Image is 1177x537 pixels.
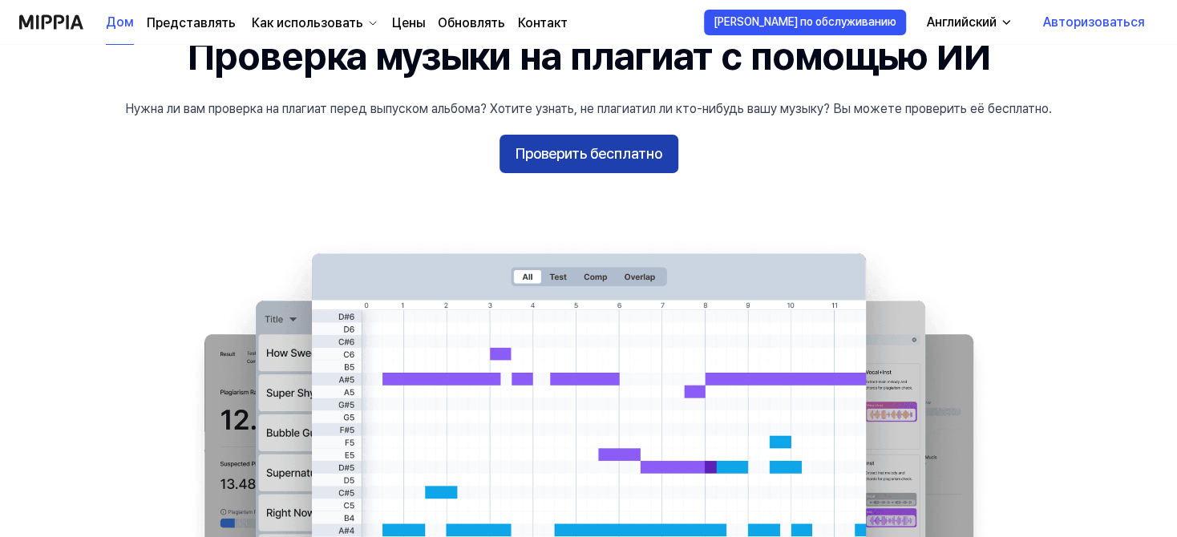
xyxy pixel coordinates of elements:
[500,135,678,173] button: Проверить бесплатно
[125,101,1052,116] font: Нужна ли вам проверка на плагиат перед выпуском альбома? Хотите узнать, не плагиатил ли кто-нибуд...
[392,14,425,33] a: Цены
[714,15,896,28] font: [PERSON_NAME] по обслуживанию
[518,14,568,33] a: Контакт
[106,14,134,30] font: Дом
[1043,14,1145,30] font: Авторизоваться
[147,15,236,30] font: Представлять
[147,14,236,33] a: Представлять
[392,15,425,30] font: Цены
[914,6,1022,38] button: Английский
[438,15,505,30] font: Обновлять
[249,14,379,33] button: Как использовать
[704,10,906,35] button: [PERSON_NAME] по обслуживанию
[187,33,991,79] font: Проверка музыки на плагиат с помощью ИИ
[438,14,505,33] a: Обновлять
[252,15,363,30] font: Как использовать
[516,145,662,162] font: Проверить бесплатно
[927,14,997,30] font: Английский
[106,1,134,45] a: Дом
[518,15,568,30] font: Контакт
